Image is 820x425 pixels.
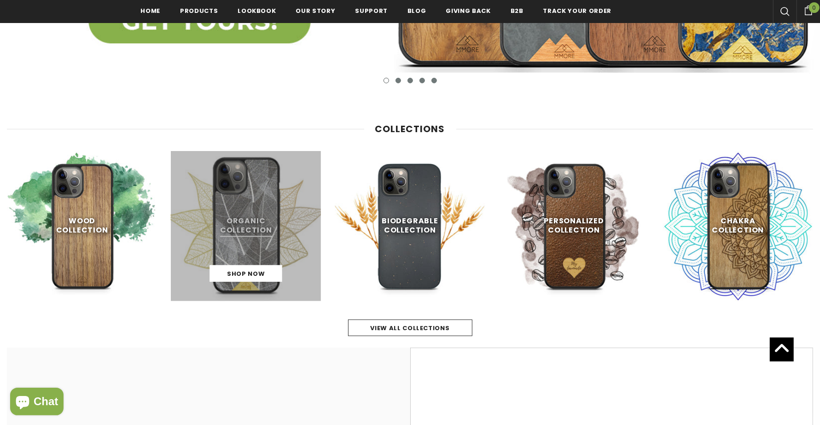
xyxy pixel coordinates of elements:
span: B2B [511,6,523,15]
span: Lookbook [238,6,276,15]
span: support [355,6,388,15]
span: Track your order [543,6,611,15]
span: Products [180,6,218,15]
button: 1 [384,78,389,83]
a: 0 [797,4,820,15]
button: 4 [419,78,425,83]
a: view all collections [348,320,472,336]
span: Home [141,6,161,15]
button: 3 [407,78,413,83]
span: Shop Now [227,269,265,278]
span: Collections [375,122,445,135]
span: Giving back [446,6,491,15]
span: view all collections [371,324,450,332]
button: 2 [395,78,401,83]
span: Our Story [296,6,336,15]
span: 0 [809,2,820,13]
span: Blog [407,6,426,15]
button: 5 [431,78,437,83]
a: Shop Now [210,265,282,282]
inbox-online-store-chat: Shopify online store chat [7,388,66,418]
